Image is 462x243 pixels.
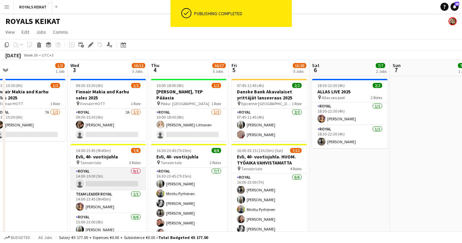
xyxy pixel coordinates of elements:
[131,148,141,153] span: 7/8
[312,102,388,125] app-card-role: Royal1/118:30-22:30 (4h)[PERSON_NAME]
[194,10,289,17] div: Publishing completed
[161,101,209,106] span: Pikku- [GEOGRAPHIC_DATA]
[455,2,459,6] span: 48
[290,166,302,171] span: 4 Roles
[232,154,307,166] h3: Evli, 40- vuotisjuhla. HUOM. TYÖAIKA VAHVISTAMATTA
[392,66,401,74] span: 7
[232,62,237,68] span: Fri
[373,83,382,88] span: 2/2
[56,69,64,74] div: 1 Job
[59,235,208,240] div: Salary €5 177.00 + Expenses €0.00 + Subsistence €0.00 =
[19,28,32,36] a: Edit
[393,62,401,68] span: Sun
[293,69,306,74] div: 5 Jobs
[55,63,65,68] span: 1/2
[451,3,459,11] a: 48
[156,83,184,88] span: 10:00-18:00 (8h)
[3,28,18,36] a: View
[131,83,141,88] span: 1/2
[312,79,388,148] app-job-card: 18:30-22:30 (4h)2/2ALLAS LIVE 2025 Allas sea pool2 RolesRoyal1/118:30-22:30 (4h)[PERSON_NAME]Roya...
[232,79,307,141] app-job-card: 07:45-11:45 (4h)2/2Danske Bank Akavalaiset yrittäjät lanseeraus 2025 Epicenter [GEOGRAPHIC_DATA]1...
[151,109,226,141] app-card-role: Royal1/210:00-18:00 (8h)[PERSON_NAME]-Lihtonen
[371,95,382,100] span: 2 Roles
[212,148,221,153] span: 8/8
[22,29,29,35] span: Edit
[37,235,53,240] span: All jobs
[158,235,208,240] span: Total Budgeted €5 177.00
[449,17,457,25] app-user-avatar: Pauliina Aalto
[11,235,30,240] span: Budgeted
[129,160,141,165] span: 3 Roles
[69,66,79,74] span: 3
[161,160,182,165] span: Tanssin talo
[241,101,292,106] span: Epicenter [GEOGRAPHIC_DATA]
[70,190,146,213] app-card-role: Team Leader Royal1/114:00-23:45 (9h45m)[PERSON_NAME]
[151,154,226,160] h3: Evli, 40- vuotisjuhla
[211,101,221,106] span: 1 Role
[76,148,111,153] span: 14:00-23:45 (9h45m)
[376,69,387,74] div: 2 Jobs
[5,29,15,35] span: View
[317,83,345,88] span: 18:30-22:30 (4h)
[237,148,283,153] span: 16:00-03:15 (11h15m) (Sat)
[50,101,60,106] span: 1 Role
[290,148,302,153] span: 7/12
[232,109,307,141] app-card-role: Royal2/207:45-11:45 (4h)[PERSON_NAME][PERSON_NAME]
[312,89,388,95] h3: ALLAS LIVE 2025
[42,53,54,58] div: UTC+3
[53,29,68,35] span: Comms
[80,101,105,106] span: Finnairr HOTT
[76,83,103,88] span: 09:30-15:30 (6h)
[212,83,221,88] span: 1/2
[70,79,146,141] app-job-card: 09:30-15:30 (6h)1/2Finnair Makia and Karhu sales 2025 Finnairr HOTT1 RoleRoyal2A1/209:30-15:30 (6...
[70,89,146,101] h3: Finnair Makia and Karhu sales 2025
[131,101,141,106] span: 1 Role
[70,62,79,68] span: Wed
[150,66,159,74] span: 4
[232,89,307,101] h3: Danske Bank Akavalaiset yrittäjät lanseeraus 2025
[3,234,31,241] button: Budgeted
[311,66,319,74] span: 6
[213,69,225,74] div: 5 Jobs
[312,62,319,68] span: Sat
[22,53,39,58] span: Week 36
[292,101,302,106] span: 1 Role
[151,62,159,68] span: Thu
[237,83,264,88] span: 07:45-11:45 (4h)
[14,0,52,13] button: ROYALS KEIKAT
[322,95,345,100] span: Allas sea pool
[292,83,302,88] span: 2/2
[156,148,191,153] span: 16:30-23:45 (7h15m)
[210,160,221,165] span: 2 Roles
[51,83,60,88] span: 1/2
[80,160,101,165] span: Tanssin talo
[132,63,145,68] span: 10/12
[151,89,226,101] h3: [PERSON_NAME], TEP Pääasia
[132,69,145,74] div: 3 Jobs
[5,16,60,26] h1: ROYALS KEIKAT
[70,109,146,141] app-card-role: Royal2A1/209:30-15:30 (6h)[PERSON_NAME]
[230,66,237,74] span: 5
[36,29,46,35] span: Jobs
[151,79,226,141] app-job-card: 10:00-18:00 (8h)1/2[PERSON_NAME], TEP Pääasia Pikku- [GEOGRAPHIC_DATA]1 RoleRoyal1/210:00-18:00 (...
[33,28,49,36] a: Jobs
[70,154,146,160] h3: Evli, 40- vuotisjuhla
[241,166,262,171] span: Tanssin talo
[212,63,226,68] span: 16/17
[376,63,385,68] span: 7/7
[5,52,21,59] div: [DATE]
[70,168,146,190] app-card-role: Royal0/114:00-19:00 (5h)
[293,63,306,68] span: 15/20
[312,125,388,148] app-card-role: Royal1/118:30-22:30 (4h)[PERSON_NAME]
[50,28,71,36] a: Comms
